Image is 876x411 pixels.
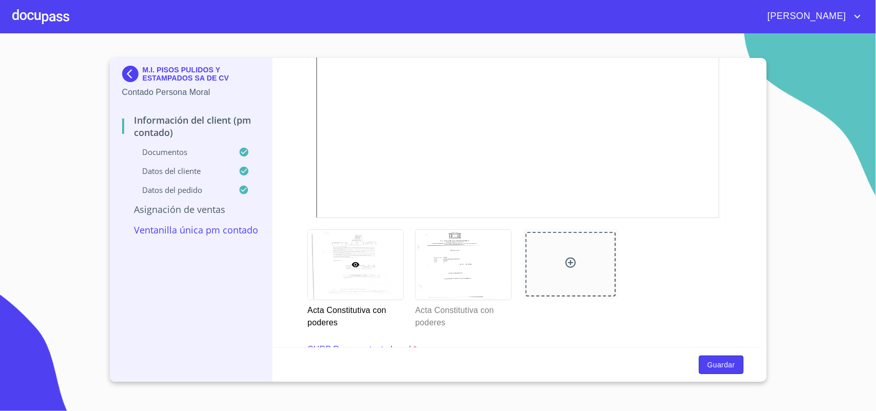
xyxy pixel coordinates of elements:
[307,343,411,356] p: CURP Representante Legal
[416,230,511,300] img: Acta Constitutiva con poderes
[699,356,743,375] button: Guardar
[760,8,851,25] span: [PERSON_NAME]
[415,300,511,329] p: Acta Constitutiva con poderes
[122,114,260,139] p: Información del Client (PM contado)
[122,203,260,216] p: Asignación de Ventas
[122,224,260,236] p: Ventanilla única PM contado
[707,359,735,371] span: Guardar
[122,66,143,82] img: Docupass spot blue
[122,86,260,99] p: Contado Persona Moral
[122,185,239,195] p: Datos del pedido
[143,66,260,82] p: M.I. PISOS PULIDOS Y ESTAMPADOS SA DE CV
[760,8,864,25] button: account of current user
[307,300,403,329] p: Acta Constitutiva con poderes
[122,66,260,86] div: M.I. PISOS PULIDOS Y ESTAMPADOS SA DE CV
[122,147,239,157] p: Documentos
[122,166,239,176] p: Datos del cliente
